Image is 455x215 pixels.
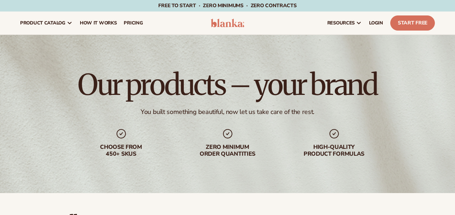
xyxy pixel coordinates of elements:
a: resources [324,12,365,35]
div: High-quality product formulas [288,144,380,157]
div: You built something beautiful, now let us take care of the rest. [141,108,314,116]
a: Start Free [390,15,435,31]
span: resources [327,20,355,26]
div: Choose from 450+ Skus [75,144,167,157]
div: Zero minimum order quantities [182,144,274,157]
span: pricing [124,20,143,26]
span: How It Works [80,20,117,26]
a: pricing [120,12,146,35]
a: How It Works [76,12,120,35]
a: product catalog [17,12,76,35]
span: product catalog [20,20,65,26]
span: LOGIN [369,20,383,26]
span: Free to start · ZERO minimums · ZERO contracts [158,2,296,9]
img: logo [211,19,245,27]
a: LOGIN [365,12,387,35]
h1: Our products – your brand [78,70,377,99]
